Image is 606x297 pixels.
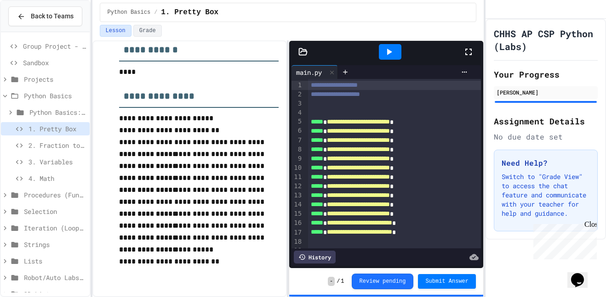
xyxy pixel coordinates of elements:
[292,108,303,118] div: 4
[494,27,598,53] h1: CHHS AP CSP Python (Labs)
[502,172,590,218] p: Switch to "Grade View" to access the chat feature and communicate with your teacher for help and ...
[502,157,590,168] h3: Need Help?
[292,117,303,126] div: 5
[154,9,157,16] span: /
[425,278,469,285] span: Submit Answer
[494,115,598,128] h2: Assignment Details
[108,9,151,16] span: Python Basics
[292,136,303,145] div: 7
[292,67,326,77] div: main.py
[292,191,303,200] div: 13
[341,278,344,285] span: 1
[161,7,218,18] span: 1. Pretty Box
[530,220,597,259] iframe: chat widget
[29,157,86,167] span: 3. Variables
[31,11,74,21] span: Back to Teams
[292,81,303,90] div: 1
[8,6,82,26] button: Back to Teams
[29,124,86,134] span: 1. Pretty Box
[24,273,86,282] span: Robot/Auto Labs 1
[29,140,86,150] span: 2. Fraction to Decimal
[352,274,414,289] button: Review pending
[494,131,598,142] div: No due date set
[292,99,303,108] div: 3
[100,25,131,37] button: Lesson
[337,278,340,285] span: /
[24,190,86,200] span: Procedures (Functions)
[292,154,303,163] div: 9
[292,126,303,135] div: 6
[24,240,86,249] span: Strings
[497,88,595,96] div: [PERSON_NAME]
[328,277,335,286] span: -
[294,251,336,263] div: History
[292,145,303,154] div: 8
[292,163,303,173] div: 10
[24,223,86,233] span: Iteration (Loops)
[24,256,86,266] span: Lists
[23,41,86,51] span: Group Project - Mad Libs
[292,173,303,182] div: 11
[4,4,63,58] div: Chat with us now!Close
[133,25,162,37] button: Grade
[418,274,476,289] button: Submit Answer
[292,65,338,79] div: main.py
[292,237,303,247] div: 18
[29,174,86,183] span: 4. Math
[24,74,86,84] span: Projects
[292,90,303,99] div: 2
[292,200,303,209] div: 14
[292,209,303,219] div: 15
[24,207,86,216] span: Selection
[292,246,303,255] div: 19
[567,260,597,288] iframe: chat widget
[292,182,303,191] div: 12
[23,58,86,67] span: Sandbox
[292,228,303,237] div: 17
[494,68,598,81] h2: Your Progress
[29,107,86,117] span: Python Basics: To Reviews
[24,91,86,101] span: Python Basics
[292,219,303,228] div: 16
